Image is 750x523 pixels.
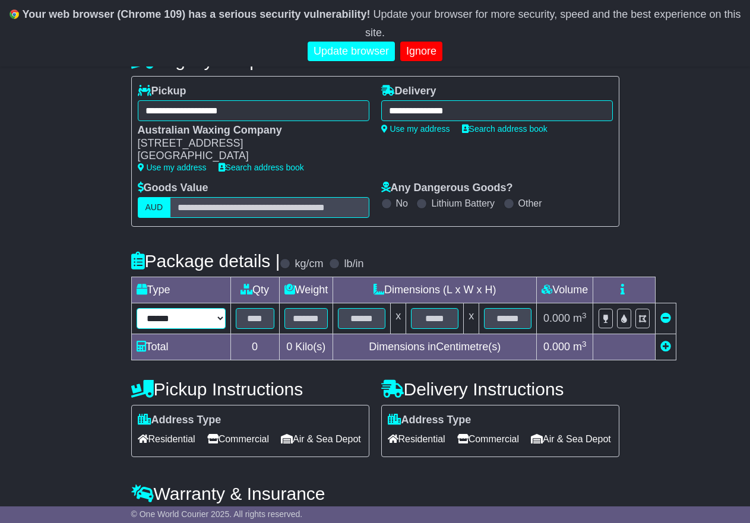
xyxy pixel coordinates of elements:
label: AUD [138,197,171,218]
a: Use my address [381,124,450,134]
span: m [573,312,587,324]
td: Dimensions in Centimetre(s) [333,334,537,360]
span: Update your browser for more security, speed and the best experience on this site. [365,8,740,39]
td: Volume [537,277,593,303]
span: Residential [388,430,445,448]
td: x [464,303,479,334]
label: Pickup [138,85,186,98]
td: Total [131,334,230,360]
span: © One World Courier 2025. All rights reserved. [131,509,303,519]
td: Qty [230,277,279,303]
a: Remove this item [660,312,671,324]
td: 0 [230,334,279,360]
b: Your web browser (Chrome 109) has a serious security vulnerability! [23,8,371,20]
a: Use my address [138,163,207,172]
td: Weight [279,277,333,303]
a: Search address book [462,124,548,134]
span: Air & Sea Depot [281,430,361,448]
span: 0.000 [543,312,570,324]
span: 0 [286,341,292,353]
a: Search address book [219,163,304,172]
label: Other [518,198,542,209]
label: kg/cm [295,258,323,271]
td: Kilo(s) [279,334,333,360]
a: Ignore [400,42,442,61]
span: Commercial [207,430,269,448]
h4: Package details | [131,251,280,271]
span: Air & Sea Depot [531,430,611,448]
div: [STREET_ADDRESS] [138,137,357,150]
h4: Pickup Instructions [131,379,369,399]
div: Australian Waxing Company [138,124,357,137]
td: Dimensions (L x W x H) [333,277,537,303]
div: [GEOGRAPHIC_DATA] [138,150,357,163]
td: Type [131,277,230,303]
sup: 3 [582,311,587,320]
label: Address Type [388,414,471,427]
label: Delivery [381,85,436,98]
span: Commercial [457,430,519,448]
label: lb/in [344,258,363,271]
label: No [396,198,408,209]
h4: Warranty & Insurance [131,484,619,503]
label: Any Dangerous Goods? [381,182,513,195]
td: x [391,303,406,334]
a: Update browser [308,42,395,61]
a: Add new item [660,341,671,353]
span: Residential [138,430,195,448]
h4: Delivery Instructions [381,379,619,399]
span: 0.000 [543,341,570,353]
label: Lithium Battery [431,198,495,209]
sup: 3 [582,340,587,348]
label: Goods Value [138,182,208,195]
label: Address Type [138,414,221,427]
span: m [573,341,587,353]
